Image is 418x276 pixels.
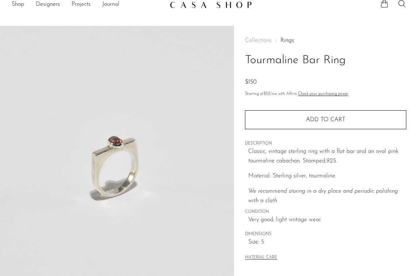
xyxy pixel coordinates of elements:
[326,158,337,164] em: 925.
[306,116,345,123] span: Add to cart
[245,231,406,238] span: DIMENSIONS
[245,38,406,43] nav: Breadcrumbs
[248,147,406,166] p: Classic, vintage sterling ring with a flat bar and an oval pink tourmaline cabochon. Stamped,
[298,92,348,96] a: Check your purchasing power - Learn more about Affirm Financing (opens in modal)
[245,79,257,85] span: $150
[245,141,406,147] span: DESCRIPTION
[248,188,398,204] em: We recommend storing in a dry place and periodic polishing with a cloth.
[245,209,406,215] span: CONDITION
[248,238,406,247] span: Size: 5
[280,38,294,43] a: Rings
[264,92,270,96] span: $52
[245,91,406,97] p: Starting at /mo with Affirm.
[248,215,406,225] span: Very good; light vintage wear.
[245,255,277,261] button: MATERIAL CARE
[245,110,406,129] button: Add to cart
[245,51,406,70] h1: Tourmaline Bar Ring
[248,172,406,181] p: Material: Sterling silver, tourmaline.
[245,38,272,43] span: Collections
